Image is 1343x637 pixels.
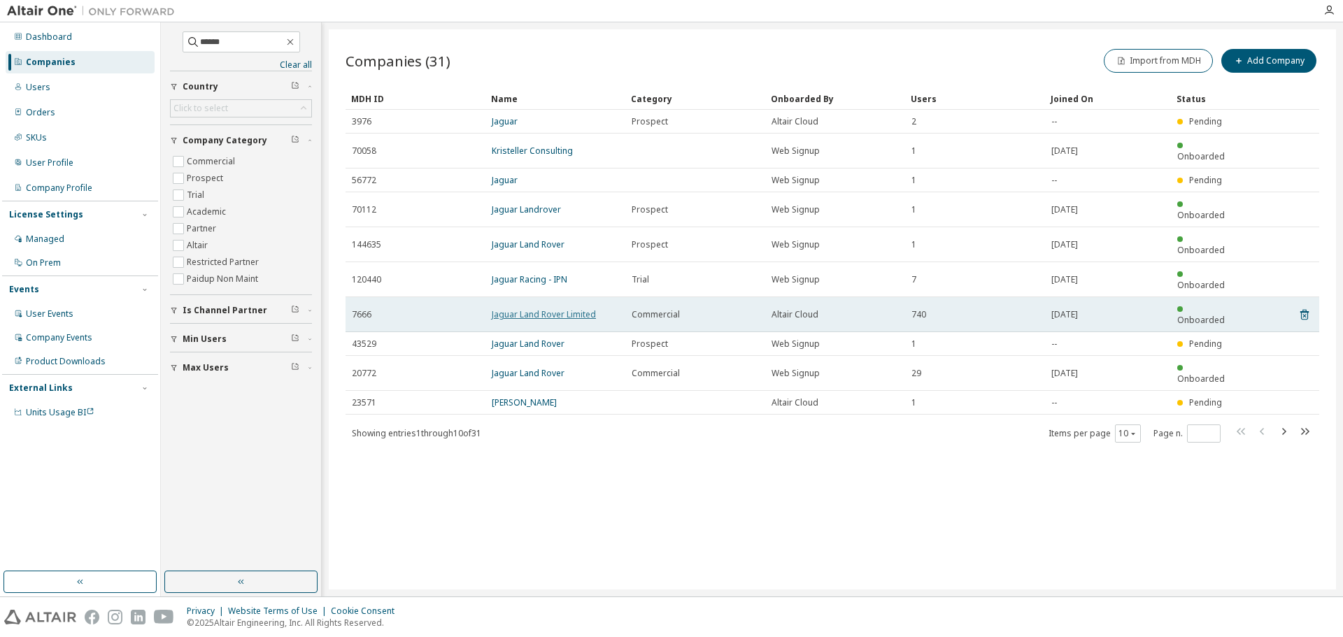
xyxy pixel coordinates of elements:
[1051,338,1057,350] span: --
[187,606,228,617] div: Privacy
[352,338,376,350] span: 43529
[771,87,900,110] div: Onboarded By
[26,157,73,169] div: User Profile
[772,116,818,127] span: Altair Cloud
[171,100,311,117] div: Click to select
[173,103,228,114] div: Click to select
[26,332,92,343] div: Company Events
[346,51,450,71] span: Companies (31)
[170,324,312,355] button: Min Users
[1049,424,1141,443] span: Items per page
[632,368,680,379] span: Commercial
[772,204,820,215] span: Web Signup
[291,334,299,345] span: Clear filter
[187,220,219,237] label: Partner
[492,203,561,215] a: Jaguar Landrover
[1177,87,1235,110] div: Status
[26,132,47,143] div: SKUs
[331,606,403,617] div: Cookie Consent
[352,175,376,186] span: 56772
[911,145,916,157] span: 1
[26,406,94,418] span: Units Usage BI
[228,606,331,617] div: Website Terms of Use
[108,610,122,624] img: instagram.svg
[9,209,83,220] div: License Settings
[772,309,818,320] span: Altair Cloud
[1051,368,1078,379] span: [DATE]
[492,238,564,250] a: Jaguar Land Rover
[632,274,649,285] span: Trial
[183,305,267,316] span: Is Channel Partner
[26,308,73,320] div: User Events
[1051,309,1078,320] span: [DATE]
[772,145,820,157] span: Web Signup
[1051,397,1057,408] span: --
[1189,338,1222,350] span: Pending
[352,204,376,215] span: 70112
[352,116,371,127] span: 3976
[911,397,916,408] span: 1
[85,610,99,624] img: facebook.svg
[187,237,211,254] label: Altair
[1177,244,1225,256] span: Onboarded
[187,203,229,220] label: Academic
[26,356,106,367] div: Product Downloads
[170,59,312,71] a: Clear all
[1177,279,1225,291] span: Onboarded
[183,135,267,146] span: Company Category
[352,145,376,157] span: 70058
[183,362,229,373] span: Max Users
[352,239,381,250] span: 144635
[291,305,299,316] span: Clear filter
[1189,174,1222,186] span: Pending
[352,427,481,439] span: Showing entries 1 through 10 of 31
[1189,115,1222,127] span: Pending
[1051,204,1078,215] span: [DATE]
[492,367,564,379] a: Jaguar Land Rover
[170,295,312,326] button: Is Channel Partner
[154,610,174,624] img: youtube.svg
[772,175,820,186] span: Web Signup
[492,115,518,127] a: Jaguar
[187,254,262,271] label: Restricted Partner
[183,334,227,345] span: Min Users
[352,368,376,379] span: 20772
[1051,116,1057,127] span: --
[772,239,820,250] span: Web Signup
[187,187,207,203] label: Trial
[187,153,238,170] label: Commercial
[291,81,299,92] span: Clear filter
[187,170,226,187] label: Prospect
[492,396,557,408] a: [PERSON_NAME]
[1051,145,1078,157] span: [DATE]
[911,175,916,186] span: 1
[492,174,518,186] a: Jaguar
[352,309,371,320] span: 7666
[4,610,76,624] img: altair_logo.svg
[772,368,820,379] span: Web Signup
[351,87,480,110] div: MDH ID
[772,397,818,408] span: Altair Cloud
[291,135,299,146] span: Clear filter
[772,338,820,350] span: Web Signup
[772,274,820,285] span: Web Signup
[26,107,55,118] div: Orders
[26,57,76,68] div: Companies
[1221,49,1316,73] button: Add Company
[352,397,376,408] span: 23571
[632,338,668,350] span: Prospect
[911,87,1039,110] div: Users
[1177,373,1225,385] span: Onboarded
[26,182,92,194] div: Company Profile
[170,125,312,156] button: Company Category
[1177,209,1225,221] span: Onboarded
[911,116,916,127] span: 2
[9,284,39,295] div: Events
[911,368,921,379] span: 29
[911,338,916,350] span: 1
[26,31,72,43] div: Dashboard
[632,204,668,215] span: Prospect
[632,309,680,320] span: Commercial
[1189,396,1222,408] span: Pending
[1118,428,1137,439] button: 10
